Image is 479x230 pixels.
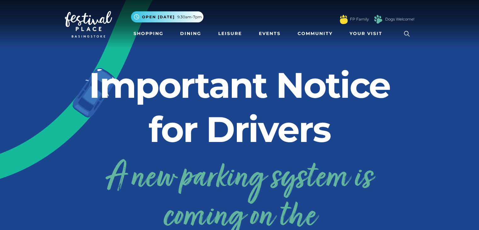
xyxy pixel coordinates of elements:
h2: Important Notice for Drivers [65,63,414,151]
a: Shopping [131,28,166,39]
a: Dogs Welcome! [385,16,414,22]
span: 9.30am-7pm [177,14,202,20]
a: Your Visit [347,28,388,39]
button: Open [DATE] 9.30am-7pm [131,11,203,22]
a: Dining [178,28,204,39]
a: Community [295,28,335,39]
a: Leisure [216,28,244,39]
a: FP Family [350,16,369,22]
a: Events [256,28,283,39]
img: Festival Place Logo [65,11,112,38]
span: Your Visit [350,30,382,37]
span: Open [DATE] [142,14,175,20]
